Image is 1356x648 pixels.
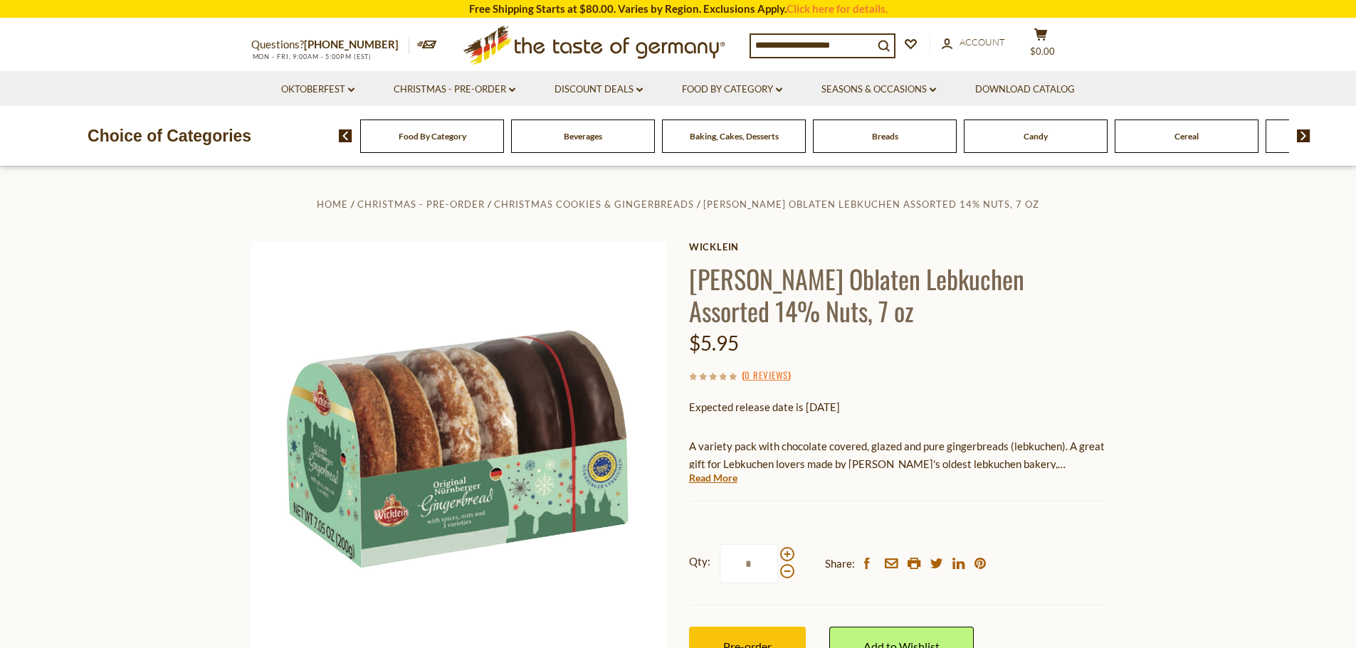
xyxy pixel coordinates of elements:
[742,368,791,382] span: ( )
[821,82,936,97] a: Seasons & Occasions
[1024,131,1048,142] a: Candy
[357,198,485,210] a: Christmas - PRE-ORDER
[787,2,888,15] a: Click here for details.
[394,82,515,97] a: Christmas - PRE-ORDER
[304,38,399,51] a: [PHONE_NUMBER]
[689,471,737,485] a: Read More
[960,36,1005,48] span: Account
[281,82,354,97] a: Oktoberfest
[251,36,409,54] p: Questions?
[555,82,643,97] a: Discount Deals
[564,131,602,142] a: Beverages
[942,35,1005,51] a: Account
[1174,131,1199,142] a: Cereal
[1030,46,1055,57] span: $0.00
[689,437,1105,473] p: A variety pack with chocolate covered, glazed and pure gingerbreads (lebkuchen). A great gift for...
[399,131,466,142] a: Food By Category
[689,241,1105,253] a: Wicklein
[339,129,352,142] img: previous arrow
[1297,129,1310,142] img: next arrow
[689,262,1105,326] h1: [PERSON_NAME] Oblaten Lebkuchen Assorted 14% Nuts, 7 oz
[689,553,710,570] strong: Qty:
[689,398,1105,416] p: Expected release date is [DATE]
[682,82,782,97] a: Food By Category
[689,331,739,355] span: $5.95
[690,131,779,142] a: Baking, Cakes, Desserts
[703,198,1039,210] a: [PERSON_NAME] Oblaten Lebkuchen Assorted 14% Nuts, 7 oz
[720,544,778,583] input: Qty:
[494,198,694,210] a: Christmas Cookies & Gingerbreads
[975,82,1075,97] a: Download Catalog
[745,368,788,383] a: 0 Reviews
[1020,28,1063,63] button: $0.00
[872,131,898,142] a: Breads
[317,198,348,210] a: Home
[251,53,372,60] span: MON - FRI, 9:00AM - 5:00PM (EST)
[825,555,855,573] span: Share:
